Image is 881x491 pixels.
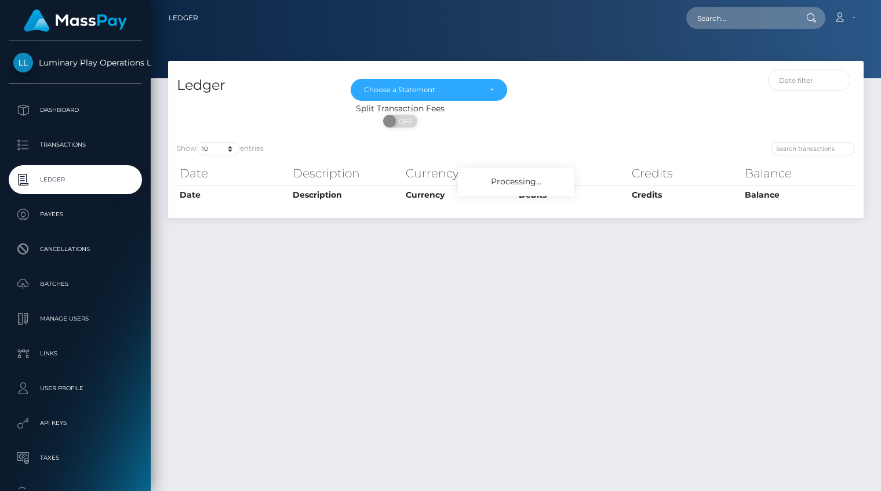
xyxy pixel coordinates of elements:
th: Balance [742,186,855,204]
p: Batches [13,275,137,293]
th: Balance [742,162,855,185]
a: Payees [9,200,142,229]
p: User Profile [13,380,137,397]
button: Choose a Statement [351,79,507,101]
a: Taxes [9,443,142,472]
img: Luminary Play Operations Limited [13,53,33,72]
label: Show entries [177,142,264,155]
a: Dashboard [9,96,142,125]
p: API Keys [13,414,137,432]
span: OFF [389,115,418,128]
input: Date filter [768,70,851,91]
h4: Ledger [177,75,333,96]
a: Cancellations [9,235,142,264]
th: Credits [629,162,742,185]
th: Date [177,186,290,204]
a: Links [9,339,142,368]
p: Dashboard [13,101,137,119]
p: Links [13,345,137,362]
p: Cancellations [13,241,137,258]
th: Description [290,162,403,185]
p: Manage Users [13,310,137,328]
div: Processing... [458,168,574,196]
a: API Keys [9,409,142,438]
p: Payees [13,206,137,223]
div: Split Transaction Fees [168,103,632,115]
a: Manage Users [9,304,142,333]
th: Date [177,162,290,185]
th: Currency [403,186,516,204]
a: Transactions [9,130,142,159]
p: Ledger [13,171,137,188]
div: Choose a Statement [364,85,480,94]
img: MassPay Logo [24,9,127,32]
th: Debits [516,162,629,185]
a: Batches [9,270,142,299]
a: Ledger [9,165,142,194]
p: Transactions [13,136,137,154]
th: Description [290,186,403,204]
input: Search... [686,7,795,29]
p: Taxes [13,449,137,467]
a: Ledger [169,6,198,30]
a: User Profile [9,374,142,403]
select: Showentries [196,142,240,155]
input: Search transactions [771,142,855,155]
span: Luminary Play Operations Limited [9,57,142,68]
th: Credits [629,186,742,204]
th: Currency [403,162,516,185]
